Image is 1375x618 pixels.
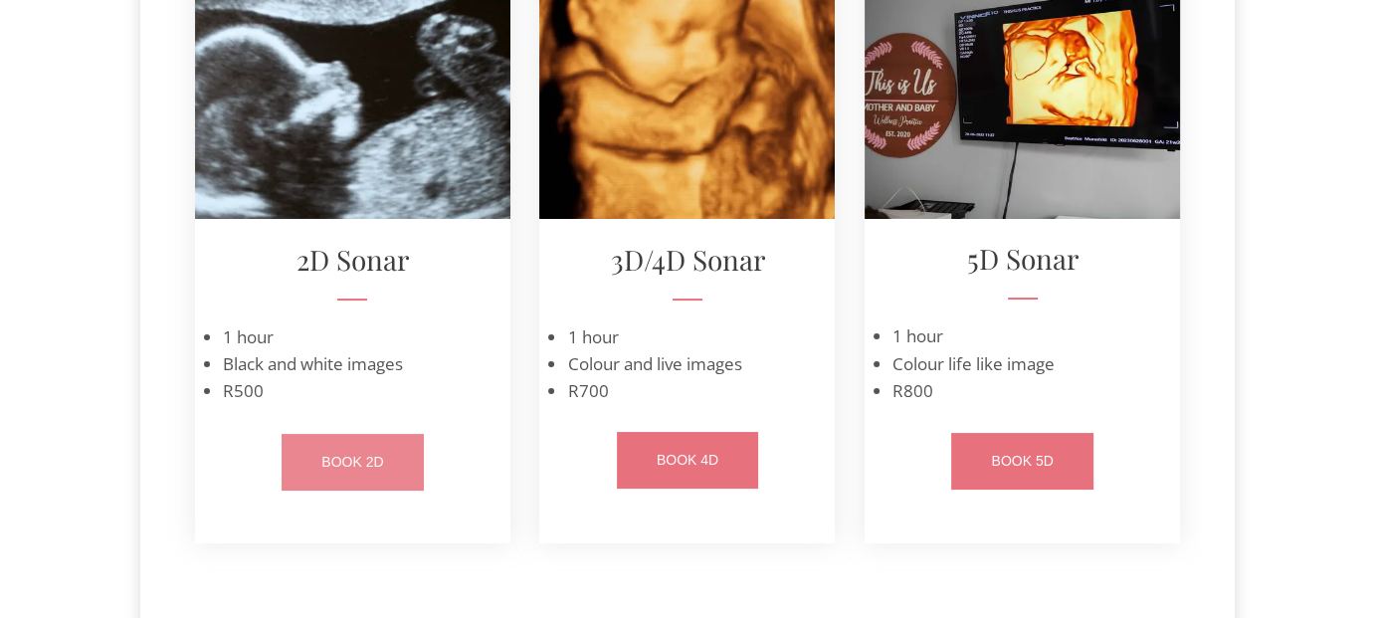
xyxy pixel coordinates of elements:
span: BOOK 2D [321,454,383,470]
li: Colour life like image [892,350,1116,377]
span: BOOK 4D [657,452,718,468]
a: BOOK 2D [282,434,423,491]
h3: 2D Sonar [195,246,510,274]
span: R500 [223,379,264,402]
h3: 3D/4D Sonar [539,246,835,274]
li: Colour and live images [567,350,776,377]
span: BOOK 5D [991,453,1053,469]
span: Black and white images [223,352,403,375]
h3: 5D Sonar [865,245,1180,273]
a: BOOK 4D [617,432,758,489]
a: BOOK 5D [951,433,1092,490]
li: 1 hour [892,322,1116,349]
span: 1 hour [223,325,274,348]
li: 1 hour [567,323,776,350]
li: R700 [567,377,776,404]
li: R800 [892,377,1116,404]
